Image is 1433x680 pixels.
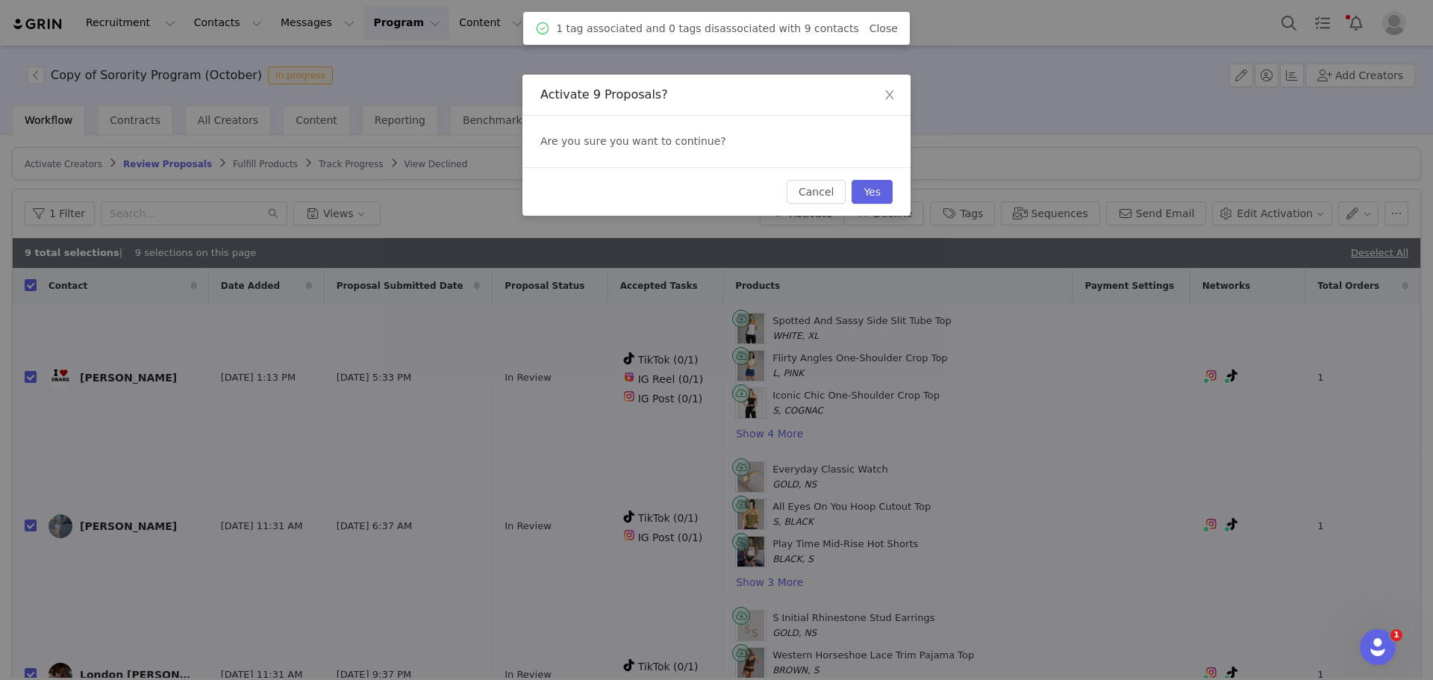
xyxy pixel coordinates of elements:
div: Activate 9 Proposals? [540,87,893,103]
button: Cancel [787,180,846,204]
a: Close [870,22,898,34]
button: Yes [852,180,893,204]
i: icon: close [884,89,896,101]
iframe: Intercom live chat [1360,629,1396,665]
span: 1 [1390,629,1402,641]
span: 1 tag associated and 0 tags disassociated with 9 contacts [556,21,859,37]
div: Are you sure you want to continue? [522,116,911,167]
button: Close [869,75,911,116]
